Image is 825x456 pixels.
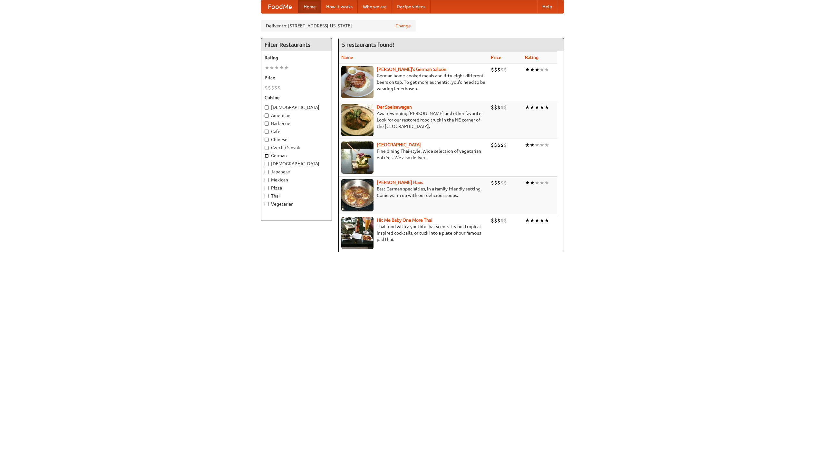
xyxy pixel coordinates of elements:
input: Vegetarian [265,202,269,206]
a: Price [491,55,501,60]
p: East German specialties, in a family-friendly setting. Come warm up with our delicious soups. [341,186,486,199]
li: ★ [284,64,289,71]
li: $ [268,84,271,91]
li: ★ [530,217,535,224]
p: Award-winning [PERSON_NAME] and other favorites. Look for our restored food truck in the NE corne... [341,110,486,130]
img: kohlhaus.jpg [341,179,374,211]
label: Pizza [265,185,328,191]
li: ★ [544,217,549,224]
li: ★ [535,179,539,186]
li: $ [265,84,268,91]
li: $ [504,141,507,149]
li: $ [494,66,497,73]
li: ★ [544,66,549,73]
input: American [265,113,269,118]
li: ★ [535,66,539,73]
li: $ [497,217,500,224]
a: Name [341,55,353,60]
label: Thai [265,193,328,199]
li: ★ [525,104,530,111]
li: $ [497,141,500,149]
li: ★ [525,217,530,224]
li: $ [504,66,507,73]
li: ★ [539,104,544,111]
li: $ [497,179,500,186]
ng-pluralize: 5 restaurants found! [342,42,394,48]
li: ★ [535,141,539,149]
li: ★ [530,179,535,186]
li: $ [277,84,281,91]
label: Barbecue [265,120,328,127]
b: Der Speisewagen [377,104,412,110]
h5: Price [265,74,328,81]
label: American [265,112,328,119]
label: Czech / Slovak [265,144,328,151]
input: [DEMOGRAPHIC_DATA] [265,162,269,166]
label: [DEMOGRAPHIC_DATA] [265,160,328,167]
li: $ [494,104,497,111]
a: Help [537,0,557,13]
li: $ [491,66,494,73]
label: Cafe [265,128,328,135]
li: ★ [525,179,530,186]
input: Japanese [265,170,269,174]
li: ★ [535,217,539,224]
img: speisewagen.jpg [341,104,374,136]
li: $ [271,84,274,91]
a: Rating [525,55,539,60]
a: FoodMe [261,0,298,13]
a: How it works [321,0,358,13]
li: $ [491,179,494,186]
li: ★ [265,64,269,71]
input: Cafe [265,130,269,134]
li: ★ [525,141,530,149]
input: Pizza [265,186,269,190]
input: Mexican [265,178,269,182]
p: Fine dining Thai-style. Wide selection of vegetarian entrées. We also deliver. [341,148,486,161]
li: $ [494,217,497,224]
li: $ [274,84,277,91]
li: ★ [544,104,549,111]
li: $ [500,217,504,224]
input: Chinese [265,138,269,142]
li: ★ [539,66,544,73]
li: $ [494,179,497,186]
li: ★ [279,64,284,71]
input: Czech / Slovak [265,146,269,150]
li: $ [491,104,494,111]
input: [DEMOGRAPHIC_DATA] [265,105,269,110]
li: ★ [539,217,544,224]
div: Deliver to: [STREET_ADDRESS][US_STATE] [261,20,416,32]
input: Barbecue [265,121,269,126]
img: esthers.jpg [341,66,374,98]
p: German home-cooked meals and fifty-eight different beers on tap. To get more authentic, you'd nee... [341,73,486,92]
li: $ [500,104,504,111]
a: Change [395,23,411,29]
a: Home [298,0,321,13]
li: $ [504,104,507,111]
label: Mexican [265,177,328,183]
h5: Cuisine [265,94,328,101]
h5: Rating [265,54,328,61]
img: satay.jpg [341,141,374,174]
li: ★ [269,64,274,71]
li: $ [491,141,494,149]
label: Japanese [265,169,328,175]
li: ★ [525,66,530,73]
li: ★ [530,141,535,149]
li: $ [500,141,504,149]
li: $ [500,179,504,186]
li: ★ [535,104,539,111]
b: Hit Me Baby One More Thai [377,218,432,223]
label: German [265,152,328,159]
a: [PERSON_NAME]'s German Saloon [377,67,446,72]
li: $ [500,66,504,73]
label: Vegetarian [265,201,328,207]
li: $ [497,104,500,111]
li: ★ [544,179,549,186]
b: [PERSON_NAME] Haus [377,180,423,185]
li: $ [494,141,497,149]
a: [GEOGRAPHIC_DATA] [377,142,421,147]
a: Recipe videos [392,0,431,13]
